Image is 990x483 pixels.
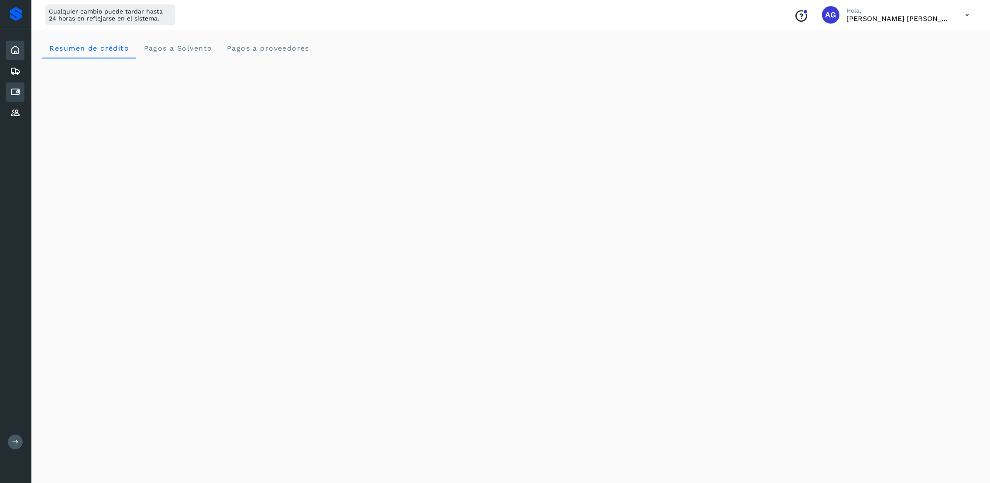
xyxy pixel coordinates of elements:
span: Pagos a Solvento [143,44,212,52]
div: Cuentas por pagar [6,82,24,102]
p: Abigail Gonzalez Leon [846,14,951,23]
div: Embarques [6,62,24,81]
div: Cualquier cambio puede tardar hasta 24 horas en reflejarse en el sistema. [45,4,175,25]
span: Pagos a proveedores [226,44,309,52]
div: Inicio [6,41,24,60]
span: Resumen de crédito [49,44,129,52]
div: Proveedores [6,103,24,123]
p: Hola, [846,7,951,14]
